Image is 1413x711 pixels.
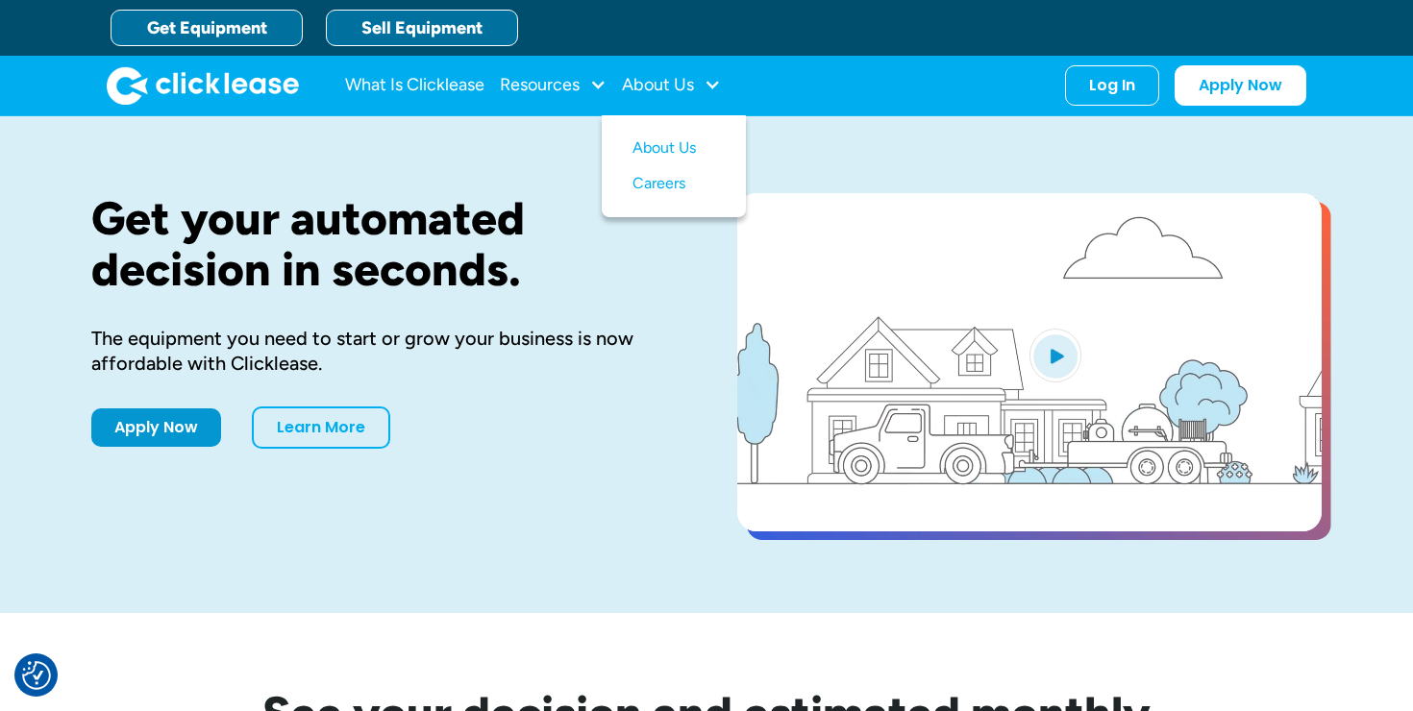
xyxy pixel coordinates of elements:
a: Careers [632,166,715,202]
h1: Get your automated decision in seconds. [91,193,676,295]
div: The equipment you need to start or grow your business is now affordable with Clicklease. [91,326,676,376]
nav: About Us [602,115,746,217]
a: home [107,66,299,105]
div: Resources [500,66,607,105]
a: Apply Now [1175,65,1306,106]
a: What Is Clicklease [345,66,484,105]
a: Learn More [252,406,390,449]
div: Log In [1089,76,1135,95]
img: Clicklease logo [107,66,299,105]
a: About Us [632,131,715,166]
a: Get Equipment [111,10,303,46]
a: Sell Equipment [326,10,518,46]
a: Apply Now [91,408,221,447]
img: Revisit consent button [22,661,51,690]
a: open lightbox [737,193,1322,531]
img: Blue play button logo on a light blue circular background [1029,329,1081,382]
button: Consent Preferences [22,661,51,690]
div: About Us [622,66,721,105]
